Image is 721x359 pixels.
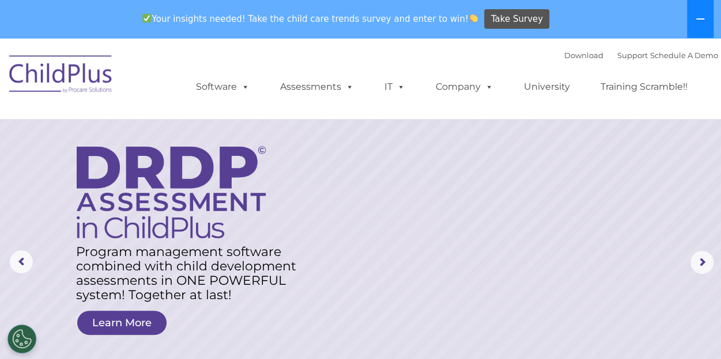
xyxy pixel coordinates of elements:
[138,7,483,30] span: Your insights needed! Take the child care trends survey and enter to win!
[76,245,307,302] rs-layer: Program management software combined with child development assessments in ONE POWERFUL system! T...
[184,75,261,98] a: Software
[512,75,582,98] a: University
[269,75,365,98] a: Assessments
[7,324,36,353] button: Cookies Settings
[491,9,543,29] span: Take Survey
[77,146,266,238] img: DRDP Assessment in ChildPlus
[77,311,167,335] a: Learn More
[484,9,549,29] a: Take Survey
[3,47,119,105] img: ChildPlus by Procare Solutions
[373,75,417,98] a: IT
[469,14,478,22] img: 👏
[589,75,699,98] a: Training Scramble!!
[564,51,718,60] font: |
[617,51,648,60] a: Support
[650,51,718,60] a: Schedule A Demo
[160,123,209,132] span: Phone number
[160,76,195,85] span: Last name
[564,51,603,60] a: Download
[424,75,505,98] a: Company
[142,14,151,22] img: ✅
